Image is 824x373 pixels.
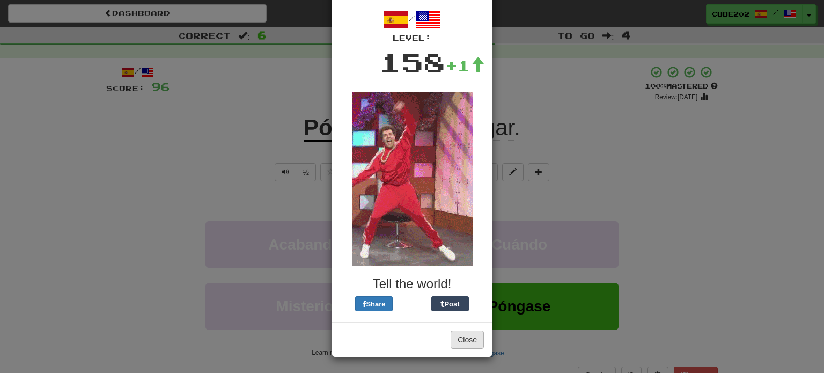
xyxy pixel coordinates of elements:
button: Share [355,296,393,311]
button: Close [451,331,484,349]
button: Post [431,296,469,311]
div: 158 [379,43,445,81]
div: / [340,7,484,43]
iframe: X Post Button [393,296,431,311]
h3: Tell the world! [340,277,484,291]
img: red-jumpsuit-0a91143f7507d151a8271621424c3ee7c84adcb3b18e0b5e75c121a86a6f61d6.gif [352,92,473,266]
div: +1 [445,55,485,76]
div: Level: [340,33,484,43]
